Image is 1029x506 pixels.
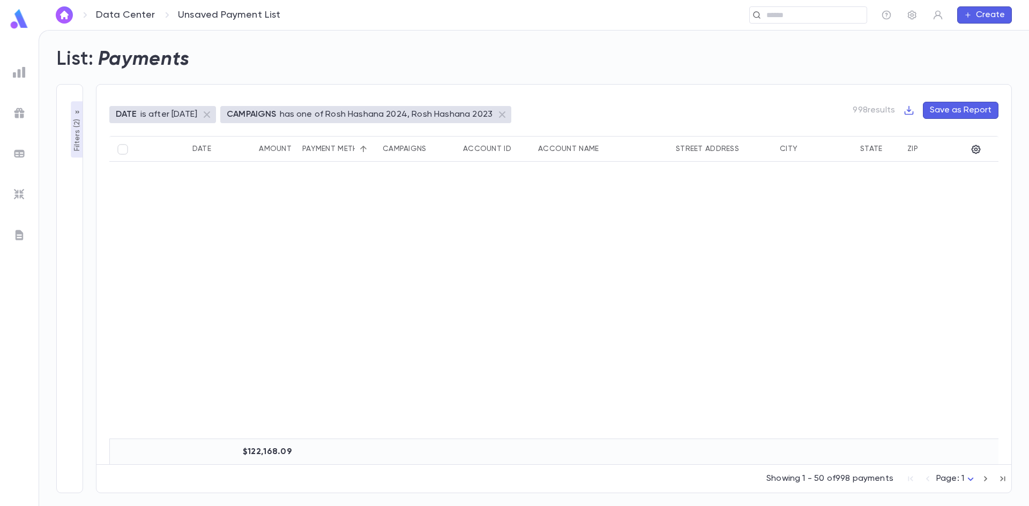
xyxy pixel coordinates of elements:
p: has one of Rosh Hashana 2024, Rosh Hashana 2023 [280,109,493,120]
div: Amount [259,145,292,153]
img: imports_grey.530a8a0e642e233f2baf0ef88e8c9fcb.svg [13,188,26,201]
img: reports_grey.c525e4749d1bce6a11f5fe2a8de1b229.svg [13,66,26,79]
div: Account ID [463,145,511,153]
p: Unsaved Payment List [178,9,281,21]
button: Create [957,6,1012,24]
div: Street Address [676,145,739,153]
span: Page: 1 [936,474,964,483]
p: is after [DATE] [140,109,197,120]
div: Account Name [538,145,599,153]
p: 998 results [853,105,895,116]
h2: List: [56,48,94,71]
h2: Payments [98,48,190,71]
button: Save as Report [923,102,998,119]
div: $122,168.09 [217,439,297,465]
div: DATEis after [DATE] [109,106,216,123]
button: Filters (2) [71,102,84,158]
div: Payment Method [302,145,370,153]
button: Sort [355,140,372,157]
div: Campaigns [383,145,427,153]
div: State [860,145,882,153]
img: campaigns_grey.99e729a5f7ee94e3726e6486bddda8f1.svg [13,107,26,119]
p: Showing 1 - 50 of 998 payments [766,473,893,484]
p: CAMPAIGNS [227,109,276,120]
div: City [780,145,797,153]
img: letters_grey.7941b92b52307dd3b8a917253454ce1c.svg [13,229,26,241]
div: CAMPAIGNShas one of Rosh Hashana 2024, Rosh Hashana 2023 [220,106,511,123]
img: logo [9,9,30,29]
div: Page: 1 [936,471,977,487]
p: Filters ( 2 ) [72,117,83,152]
p: DATE [116,109,137,120]
div: Date [192,145,211,153]
img: batches_grey.339ca447c9d9533ef1741baa751efc33.svg [13,147,26,160]
div: Zip [907,145,918,153]
img: home_white.a664292cf8c1dea59945f0da9f25487c.svg [58,11,71,19]
a: Data Center [96,9,155,21]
